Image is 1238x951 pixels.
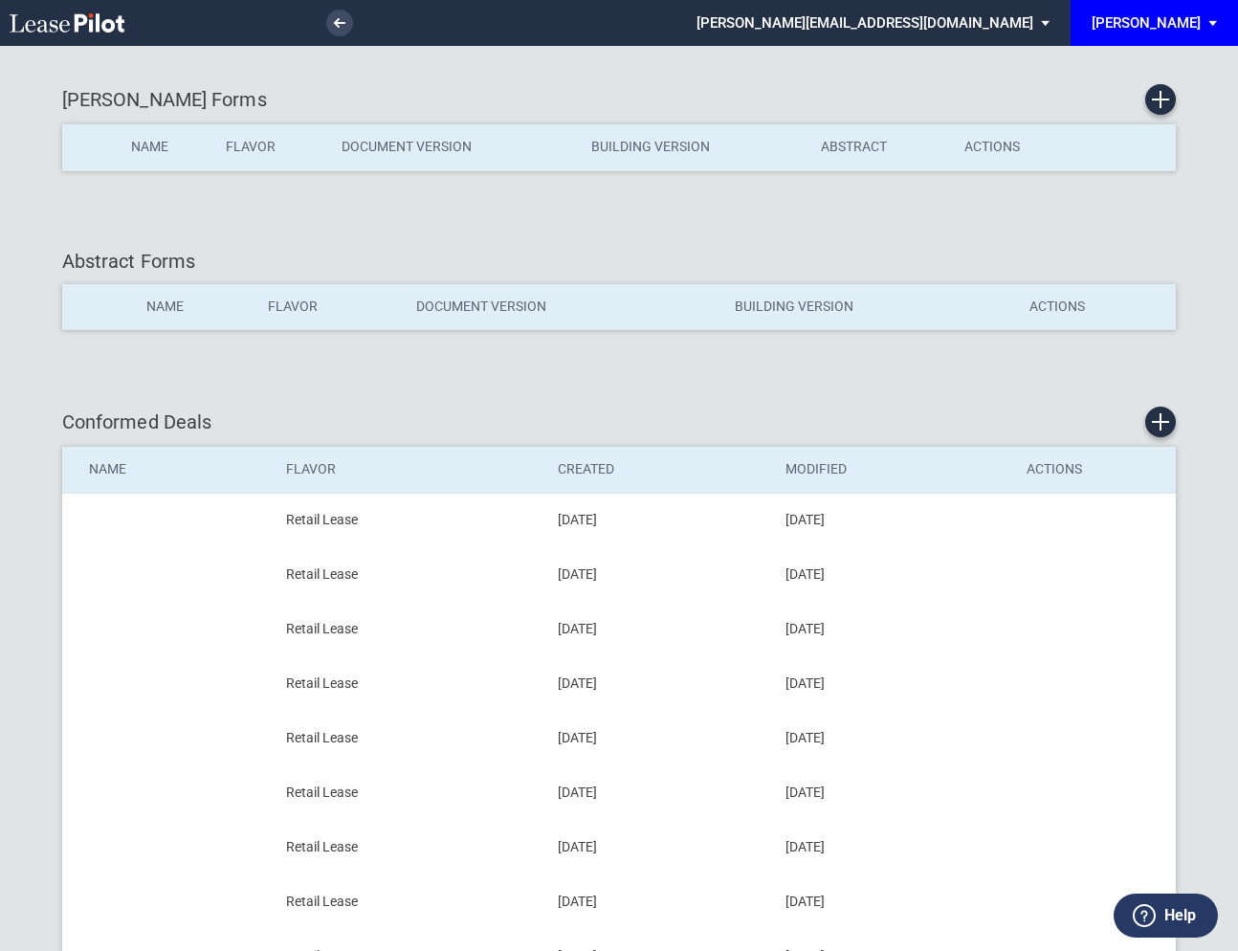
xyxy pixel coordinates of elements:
td: Retail Lease [273,874,545,929]
th: Modified [772,447,1013,493]
td: Retail Lease [273,602,545,656]
td: Retail Lease [273,711,545,765]
th: Document Version [403,284,721,330]
td: [DATE] [544,874,771,929]
th: Flavor [273,447,545,493]
td: [DATE] [772,874,1013,929]
th: Building Version [578,124,808,170]
button: Help [1114,894,1218,938]
div: Conformed Deals [62,407,1177,437]
td: [DATE] [772,602,1013,656]
th: Flavor [212,124,328,170]
td: Retail Lease [273,656,545,711]
th: Actions [1013,447,1176,493]
th: Actions [1016,284,1177,330]
td: [DATE] [544,820,771,874]
td: [DATE] [772,765,1013,820]
td: [DATE] [772,820,1013,874]
th: Name [133,284,254,330]
td: [DATE] [544,547,771,602]
td: [DATE] [544,765,771,820]
th: Name [118,124,213,170]
a: Create new conformed deal [1145,407,1176,437]
td: [DATE] [544,602,771,656]
th: Actions [951,124,1076,170]
td: [DATE] [772,493,1013,547]
td: Retail Lease [273,493,545,547]
th: Created [544,447,771,493]
td: [DATE] [772,711,1013,765]
label: Help [1164,903,1196,928]
td: [DATE] [544,493,771,547]
th: Document Version [328,124,577,170]
a: Create new Form [1145,84,1176,115]
td: Retail Lease [273,547,545,602]
th: Building Version [721,284,1016,330]
th: Flavor [254,284,403,330]
td: Retail Lease [273,820,545,874]
div: [PERSON_NAME] [1092,14,1201,32]
td: [DATE] [772,547,1013,602]
td: [DATE] [544,711,771,765]
td: [DATE] [544,656,771,711]
div: Abstract Forms [62,248,1177,275]
th: Name [62,447,272,493]
td: [DATE] [772,656,1013,711]
td: Retail Lease [273,765,545,820]
th: Abstract [807,124,950,170]
div: [PERSON_NAME] Forms [62,84,1177,115]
